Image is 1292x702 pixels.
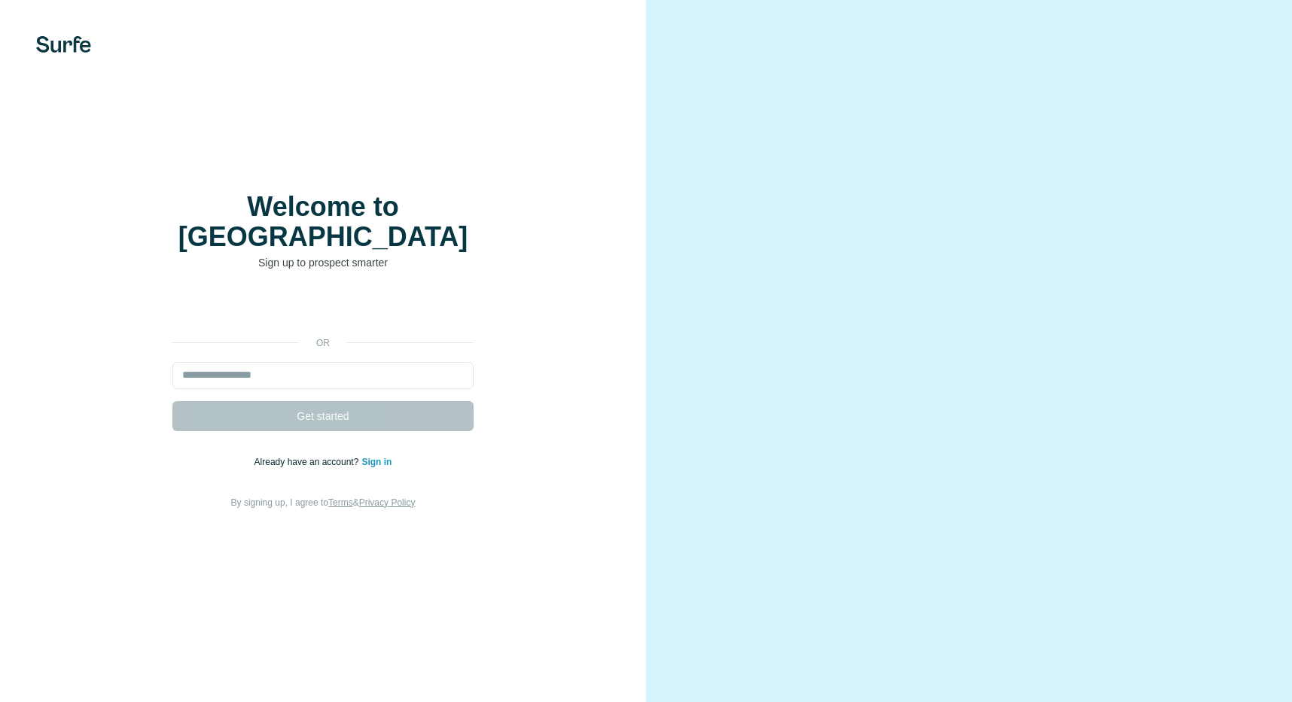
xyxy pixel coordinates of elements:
[36,36,91,53] img: Surfe's logo
[165,293,481,326] iframe: Sign in with Google Button
[172,192,474,252] h1: Welcome to [GEOGRAPHIC_DATA]
[361,457,392,467] a: Sign in
[172,255,474,270] p: Sign up to prospect smarter
[231,497,416,508] span: By signing up, I agree to &
[254,457,362,467] span: Already have an account?
[359,497,416,508] a: Privacy Policy
[299,336,347,350] p: or
[328,497,353,508] a: Terms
